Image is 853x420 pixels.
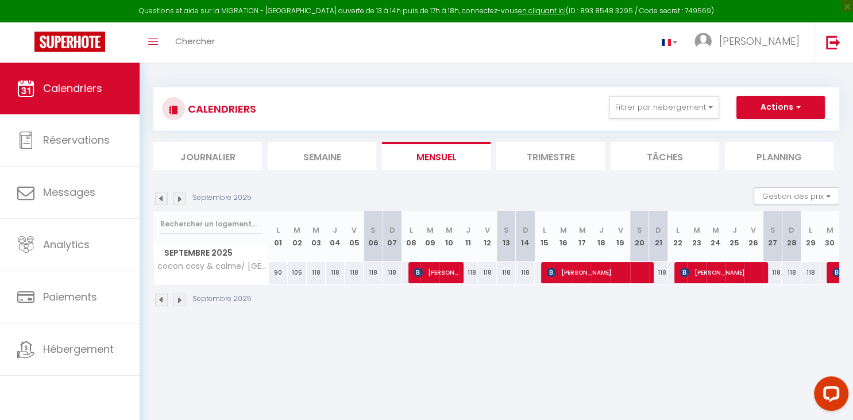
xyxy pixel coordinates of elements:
[618,225,623,236] abbr: V
[826,35,840,49] img: logout
[485,225,490,236] abbr: V
[192,294,252,305] p: Septembre 2025
[611,142,719,170] li: Tâches
[389,225,395,236] abbr: D
[763,262,782,283] div: 118
[326,211,345,262] th: 04
[268,142,376,170] li: Semaine
[420,211,439,262] th: 09
[276,225,280,236] abbr: L
[668,211,687,262] th: 22
[312,225,319,236] abbr: M
[554,211,573,262] th: 16
[439,211,458,262] th: 10
[719,34,800,48] span: [PERSON_NAME]
[754,187,839,205] button: Gestion des prix
[43,237,90,252] span: Analytics
[288,262,307,283] div: 105
[725,142,833,170] li: Planning
[326,262,345,283] div: 118
[676,225,679,236] abbr: L
[370,225,376,236] abbr: S
[518,6,566,16] a: en cliquant ici
[609,96,719,119] button: Filtrer par hébergement
[414,261,458,283] span: [PERSON_NAME]
[706,211,725,262] th: 24
[497,211,516,262] th: 13
[446,225,453,236] abbr: M
[637,225,642,236] abbr: S
[782,262,801,283] div: 118
[383,262,402,283] div: 118
[694,33,712,50] img: ...
[364,211,383,262] th: 06
[649,211,668,262] th: 21
[43,185,95,199] span: Messages
[175,35,215,47] span: Chercher
[801,262,820,283] div: 118
[516,211,535,262] th: 14
[160,214,262,234] input: Rechercher un logement...
[504,225,509,236] abbr: S
[43,81,102,95] span: Calendriers
[288,211,307,262] th: 02
[427,225,434,236] abbr: M
[352,225,357,236] abbr: V
[827,225,833,236] abbr: M
[805,372,853,420] iframe: LiveChat chat widget
[770,225,775,236] abbr: S
[466,225,470,236] abbr: J
[364,262,383,283] div: 118
[333,225,337,236] abbr: J
[497,262,516,283] div: 118
[269,262,288,283] div: 90
[43,133,110,147] span: Réservations
[402,211,420,262] th: 08
[43,342,114,356] span: Hébergement
[693,225,700,236] abbr: M
[630,211,649,262] th: 20
[167,22,223,63] a: Chercher
[686,22,814,63] a: ... [PERSON_NAME]
[478,262,497,283] div: 118
[687,211,706,262] th: 23
[809,225,812,236] abbr: L
[751,225,756,236] abbr: V
[543,225,546,236] abbr: L
[592,211,611,262] th: 18
[573,211,592,262] th: 17
[459,262,478,283] div: 118
[744,211,763,262] th: 26
[154,245,268,261] span: Septembre 2025
[345,262,364,283] div: 118
[789,225,794,236] abbr: D
[410,225,413,236] abbr: L
[599,225,604,236] abbr: J
[535,211,554,262] th: 15
[579,225,586,236] abbr: M
[307,262,326,283] div: 118
[782,211,801,262] th: 28
[294,225,300,236] abbr: M
[560,225,567,236] abbr: M
[478,211,497,262] th: 12
[43,290,97,304] span: Paiements
[307,211,326,262] th: 03
[732,225,737,236] abbr: J
[522,225,528,236] abbr: D
[382,142,491,170] li: Mensuel
[34,32,105,52] img: Super Booking
[801,211,820,262] th: 29
[725,211,744,262] th: 25
[680,261,762,283] span: [PERSON_NAME]
[269,211,288,262] th: 01
[649,262,668,283] div: 118
[763,211,782,262] th: 27
[516,262,535,283] div: 118
[383,211,402,262] th: 07
[820,211,839,262] th: 30
[459,211,478,262] th: 11
[156,262,271,271] span: cocon cosy & calme/ [GEOGRAPHIC_DATA]
[192,192,252,203] p: Septembre 2025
